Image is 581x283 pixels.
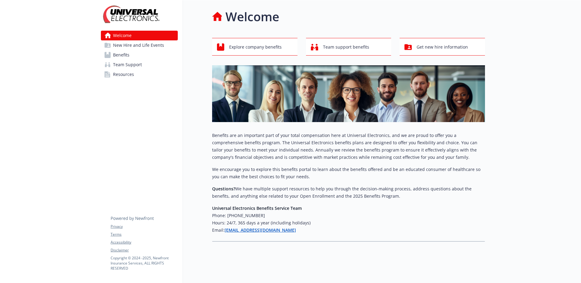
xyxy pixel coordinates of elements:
span: Benefits [113,50,129,60]
button: Get new hire information [400,38,485,56]
a: Disclaimer [111,247,177,253]
p: Benefits are an important part of your total compensation here at Universal Electronics, and we a... [212,132,485,161]
p: Copyright © 2024 - 2025 , Newfront Insurance Services, ALL RIGHTS RESERVED [111,255,177,271]
span: Resources [113,70,134,79]
p: We have multiple support resources to help you through the decision-making process, address quest... [212,185,485,200]
span: Explore company benefits [229,41,282,53]
h6: Phone: [PHONE_NUMBER] [212,212,485,219]
a: New Hire and Life Events [101,40,178,50]
a: Team Support [101,60,178,70]
a: Privacy [111,224,177,229]
strong: Universal Electronics Benefits Service Team [212,205,302,211]
span: Welcome [113,31,132,40]
strong: Questions? [212,186,235,192]
h6: Email: [212,227,485,234]
img: overview page banner [212,65,485,122]
span: Team support benefits [323,41,369,53]
p: We encourage you to explore this benefits portal to learn about the benefits offered and be an ed... [212,166,485,180]
button: Team support benefits [306,38,391,56]
span: New Hire and Life Events [113,40,164,50]
a: Welcome [101,31,178,40]
a: Accessibility [111,240,177,245]
a: Benefits [101,50,178,60]
a: Resources [101,70,178,79]
span: Team Support [113,60,142,70]
a: [EMAIL_ADDRESS][DOMAIN_NAME] [225,227,296,233]
button: Explore company benefits [212,38,297,56]
span: Get new hire information [417,41,468,53]
h6: Hours: 24/7, 365 days a year (including holidays)​ [212,219,485,227]
a: Terms [111,232,177,237]
h1: Welcome [225,8,279,26]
